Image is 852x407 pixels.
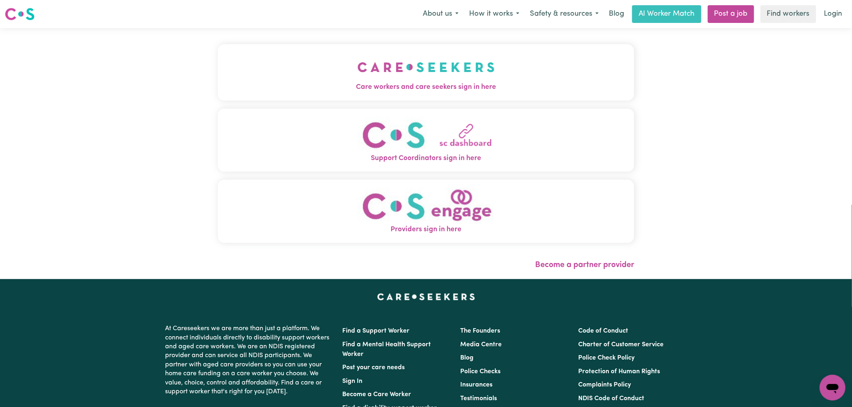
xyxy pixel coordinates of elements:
[460,368,500,375] a: Police Checks
[579,341,664,348] a: Charter of Customer Service
[342,391,411,398] a: Become a Care Worker
[579,382,631,388] a: Complaints Policy
[708,5,754,23] a: Post a job
[218,153,634,164] span: Support Coordinators sign in here
[460,328,500,334] a: The Founders
[342,341,431,358] a: Find a Mental Health Support Worker
[761,5,816,23] a: Find workers
[820,375,846,401] iframe: Button to launch messaging window
[579,395,645,402] a: NDIS Code of Conduct
[632,5,701,23] a: AI Worker Match
[342,378,362,384] a: Sign In
[218,82,634,92] span: Care workers and care seekers sign in here
[165,321,333,399] p: At Careseekers we are more than just a platform. We connect individuals directly to disability su...
[604,5,629,23] a: Blog
[579,328,629,334] a: Code of Conduct
[525,6,604,23] button: Safety & resources
[377,294,475,300] a: Careseekers home page
[460,355,474,361] a: Blog
[218,109,634,172] button: Support Coordinators sign in here
[218,44,634,101] button: Care workers and care seekers sign in here
[464,6,525,23] button: How it works
[418,6,464,23] button: About us
[579,355,635,361] a: Police Check Policy
[5,5,35,23] a: Careseekers logo
[460,382,492,388] a: Insurances
[5,7,35,21] img: Careseekers logo
[579,368,660,375] a: Protection of Human Rights
[535,261,634,269] a: Become a partner provider
[460,395,497,402] a: Testimonials
[218,180,634,243] button: Providers sign in here
[460,341,502,348] a: Media Centre
[218,224,634,235] span: Providers sign in here
[342,328,409,334] a: Find a Support Worker
[342,364,405,371] a: Post your care needs
[819,5,847,23] a: Login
